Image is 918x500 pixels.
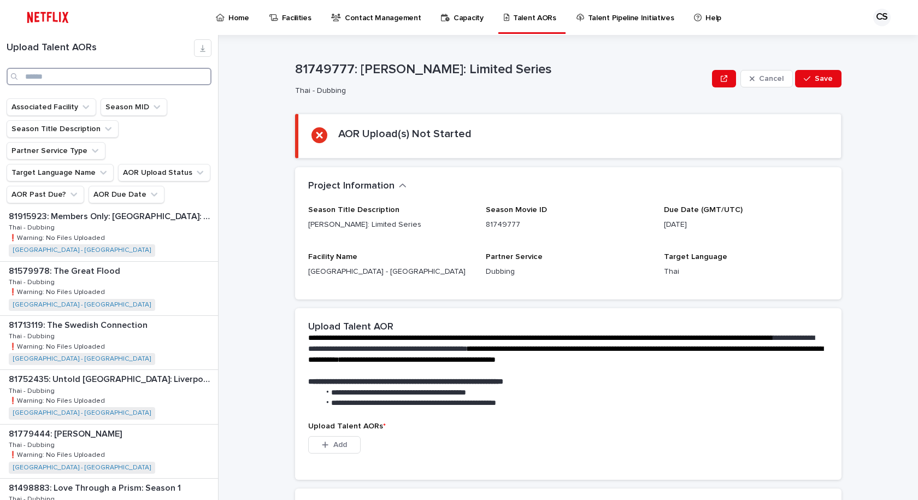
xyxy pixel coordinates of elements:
p: 81749777: [PERSON_NAME]: Limited Series [295,62,708,78]
p: Thai [664,266,828,278]
p: [GEOGRAPHIC_DATA] - [GEOGRAPHIC_DATA] [308,266,473,278]
a: [GEOGRAPHIC_DATA] - [GEOGRAPHIC_DATA] [13,355,151,363]
p: 81749777 [486,219,650,231]
span: Target Language [664,253,727,261]
p: 81779444: [PERSON_NAME] [9,427,124,439]
button: Partner Service Type [7,142,105,160]
h2: Project Information [308,180,395,192]
button: Season MID [101,98,167,116]
a: [GEOGRAPHIC_DATA] - [GEOGRAPHIC_DATA] [13,464,151,472]
img: ifQbXi3ZQGMSEF7WDB7W [22,7,74,28]
button: AOR Due Date [89,186,164,203]
p: 81752435: Untold UK: Liverpool's Miracle of Istanbul [9,372,216,385]
h2: Upload Talent AOR [308,321,393,333]
span: Due Date (GMT/UTC) [664,206,743,214]
p: Thai - Dubbing [9,277,57,286]
p: ❗️Warning: No Files Uploaded [9,395,107,405]
span: Add [333,441,347,449]
span: Upload Talent AORs [308,422,386,430]
button: Save [795,70,841,87]
p: [DATE] [664,219,828,231]
span: Save [815,75,833,83]
button: AOR Upload Status [118,164,210,181]
button: AOR Past Due? [7,186,84,203]
button: Cancel [740,70,793,87]
span: Season Title Description [308,206,399,214]
span: Facility Name [308,253,357,261]
span: Partner Service [486,253,543,261]
p: [PERSON_NAME]: Limited Series [308,219,473,231]
p: Thai - Dubbing [9,331,57,340]
p: ❗️Warning: No Files Uploaded [9,232,107,242]
p: Thai - Dubbing [9,222,57,232]
p: Thai - Dubbing [9,385,57,395]
button: Associated Facility [7,98,96,116]
p: 81579978: The Great Flood [9,264,122,277]
span: Cancel [759,75,784,83]
button: Season Title Description [7,120,119,138]
button: Target Language Name [7,164,114,181]
p: Dubbing [486,266,650,278]
span: Season Movie ID [486,206,547,214]
h1: Upload Talent AORs [7,42,194,54]
p: Thai - Dubbing [295,86,703,96]
p: ❗️Warning: No Files Uploaded [9,341,107,351]
a: [GEOGRAPHIC_DATA] - [GEOGRAPHIC_DATA] [13,246,151,254]
div: CS [873,9,891,26]
p: Thai - Dubbing [9,439,57,449]
button: Project Information [308,180,407,192]
h2: AOR Upload(s) Not Started [338,127,472,140]
a: [GEOGRAPHIC_DATA] - [GEOGRAPHIC_DATA] [13,409,151,417]
p: ❗️Warning: No Files Uploaded [9,286,107,296]
button: Add [308,436,361,454]
a: [GEOGRAPHIC_DATA] - [GEOGRAPHIC_DATA] [13,301,151,309]
p: 81498883: Love Through a Prism: Season 1 [9,481,183,493]
p: ❗️Warning: No Files Uploaded [9,449,107,459]
p: 81915923: Members Only: [GEOGRAPHIC_DATA]: Season 1 [9,209,216,222]
input: Search [7,68,211,85]
p: 81713119: The Swedish Connection [9,318,150,331]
